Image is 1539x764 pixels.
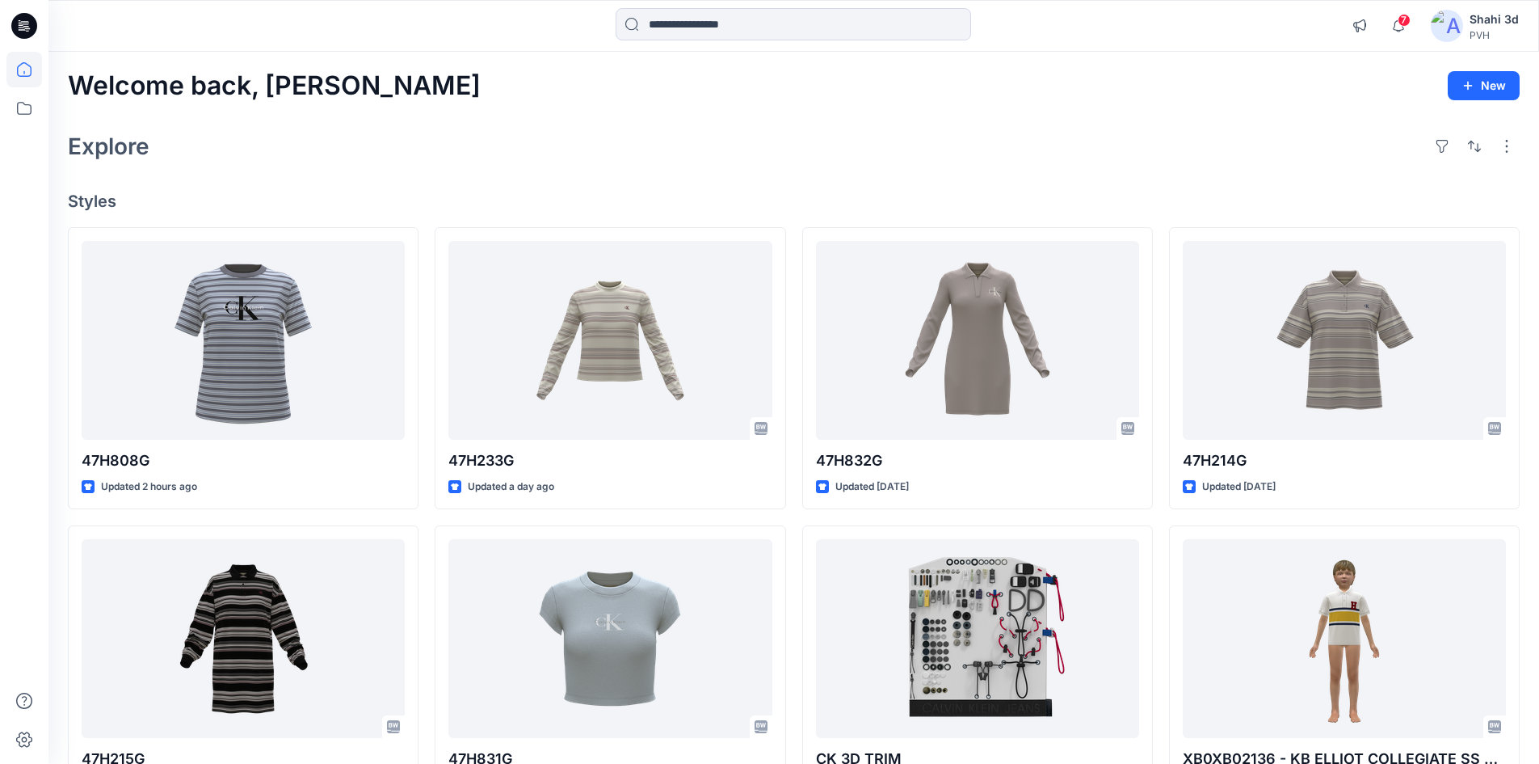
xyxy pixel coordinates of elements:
a: CK 3D TRIM [816,539,1139,739]
h2: Welcome back, [PERSON_NAME] [68,71,481,101]
p: 47H233G [448,450,772,472]
h2: Explore [68,133,149,159]
span: 7 [1398,14,1411,27]
p: Updated [DATE] [835,479,909,496]
a: 47H233G [448,241,772,441]
a: 47H832G [816,241,1139,441]
div: Shahi 3d [1470,10,1519,29]
a: 47H214G [1183,241,1506,441]
h4: Styles [68,192,1520,211]
p: 47H832G [816,450,1139,472]
a: 47H215G [82,539,405,739]
a: 47H831G [448,539,772,739]
a: 47H808G [82,241,405,441]
img: avatar [1431,10,1463,42]
p: Updated 2 hours ago [101,479,197,496]
p: 47H214G [1183,450,1506,472]
a: XB0XB02136 - KB ELLIOT COLLEGIATE SS POLO [1183,539,1506,739]
button: New [1448,71,1520,100]
p: 47H808G [82,450,405,472]
div: PVH [1470,29,1519,41]
p: Updated [DATE] [1202,479,1276,496]
p: Updated a day ago [468,479,554,496]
